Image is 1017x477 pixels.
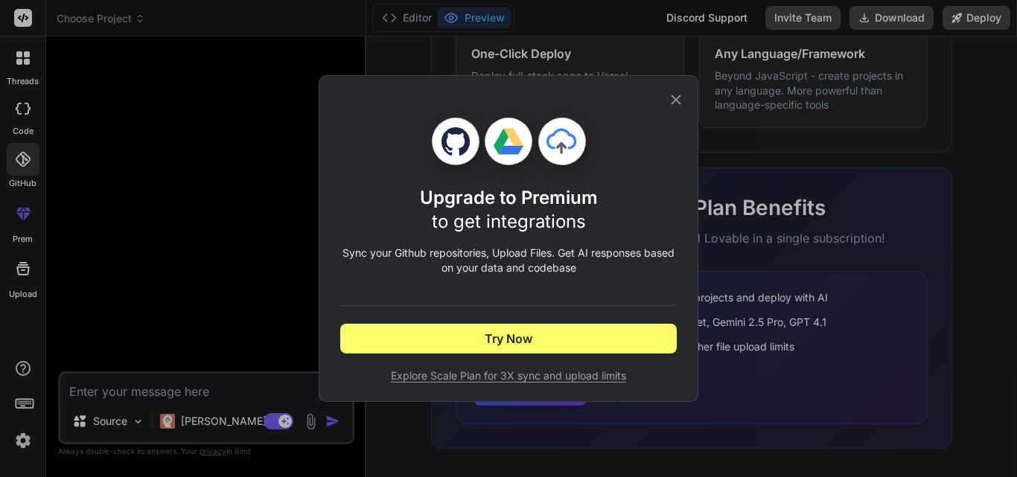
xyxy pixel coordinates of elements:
button: Try Now [340,324,677,353]
p: Sync your Github repositories, Upload Files. Get AI responses based on your data and codebase [340,246,677,275]
span: Try Now [485,330,532,348]
h1: Upgrade to Premium [420,186,598,234]
span: Explore Scale Plan for 3X sync and upload limits [340,368,677,383]
span: to get integrations [432,211,586,232]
